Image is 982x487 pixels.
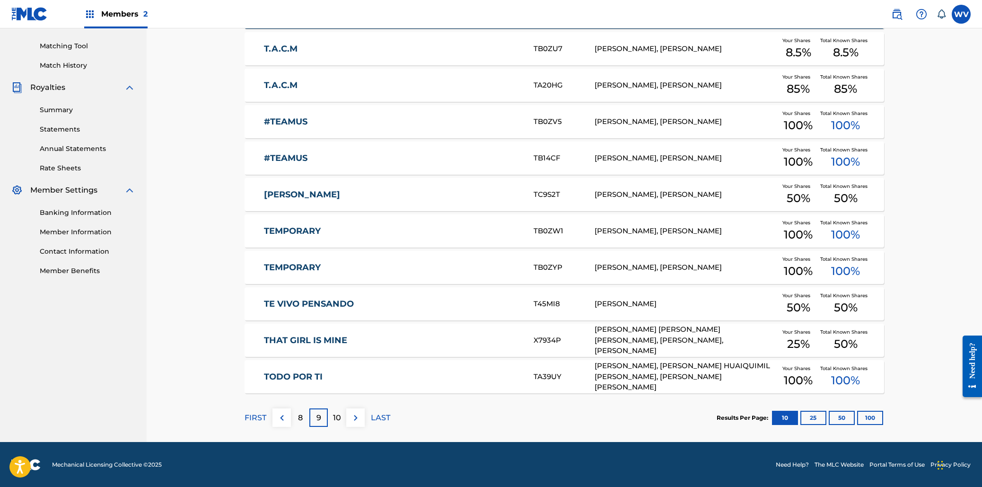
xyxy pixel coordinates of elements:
[40,41,135,51] a: Matching Tool
[534,335,594,346] div: X7934P
[534,262,594,273] div: TB0ZYP
[40,144,135,154] a: Annual Statements
[787,299,810,316] span: 50 %
[40,61,135,71] a: Match History
[124,82,135,93] img: expand
[820,110,871,117] span: Total Known Shares
[534,226,594,237] div: TB0ZW1
[264,299,521,310] a: TE VIVO PENSANDO
[820,256,871,263] span: Total Known Shares
[938,451,943,479] div: Drag
[534,44,594,54] div: TB0ZU7
[264,44,521,54] a: T.A.C.M
[782,292,814,299] span: Your Shares
[956,328,982,405] iframe: Resource Center
[245,412,266,424] p: FIRST
[30,185,97,196] span: Member Settings
[316,412,321,424] p: 9
[776,460,809,469] a: Need Help?
[833,44,859,61] span: 8.5 %
[857,411,883,425] button: 100
[40,124,135,134] a: Statements
[782,146,814,153] span: Your Shares
[831,263,860,280] span: 100 %
[784,226,813,243] span: 100 %
[786,44,811,61] span: 8.5 %
[834,336,858,353] span: 50 %
[40,266,135,276] a: Member Benefits
[595,189,777,200] div: [PERSON_NAME], [PERSON_NAME]
[916,9,927,20] img: help
[831,372,860,389] span: 100 %
[820,146,871,153] span: Total Known Shares
[40,227,135,237] a: Member Information
[534,116,594,127] div: TB0ZV5
[784,263,813,280] span: 100 %
[595,262,777,273] div: [PERSON_NAME], [PERSON_NAME]
[40,247,135,257] a: Contact Information
[264,189,521,200] a: [PERSON_NAME]
[595,226,777,237] div: [PERSON_NAME], [PERSON_NAME]
[800,411,826,425] button: 25
[912,5,931,24] div: Help
[787,80,810,97] span: 85 %
[264,80,521,91] a: T.A.C.M
[124,185,135,196] img: expand
[143,9,148,18] span: 2
[782,256,814,263] span: Your Shares
[820,37,871,44] span: Total Known Shares
[820,328,871,336] span: Total Known Shares
[787,336,810,353] span: 25 %
[11,7,48,21] img: MLC Logo
[831,226,860,243] span: 100 %
[371,412,390,424] p: LAST
[784,117,813,134] span: 100 %
[264,226,521,237] a: TEMPORARY
[264,262,521,273] a: TEMPORARY
[782,37,814,44] span: Your Shares
[829,411,855,425] button: 50
[595,116,777,127] div: [PERSON_NAME], [PERSON_NAME]
[820,365,871,372] span: Total Known Shares
[84,9,96,20] img: Top Rightsholders
[350,412,361,424] img: right
[820,292,871,299] span: Total Known Shares
[595,324,777,356] div: [PERSON_NAME] [PERSON_NAME] [PERSON_NAME], [PERSON_NAME], [PERSON_NAME]
[834,190,858,207] span: 50 %
[534,189,594,200] div: TC9S2T
[782,183,814,190] span: Your Shares
[930,460,971,469] a: Privacy Policy
[595,153,777,164] div: [PERSON_NAME], [PERSON_NAME]
[772,411,798,425] button: 10
[11,82,23,93] img: Royalties
[595,44,777,54] div: [PERSON_NAME], [PERSON_NAME]
[887,5,906,24] a: Public Search
[831,153,860,170] span: 100 %
[264,372,521,382] a: TODO POR TI
[869,460,925,469] a: Portal Terms of Use
[831,117,860,134] span: 100 %
[952,5,971,24] div: User Menu
[534,372,594,382] div: TA39UY
[784,372,813,389] span: 100 %
[595,80,777,91] div: [PERSON_NAME], [PERSON_NAME]
[782,110,814,117] span: Your Shares
[782,328,814,336] span: Your Shares
[11,185,23,196] img: Member Settings
[595,361,777,393] div: [PERSON_NAME], [PERSON_NAME] HUAIQUIMIL [PERSON_NAME], [PERSON_NAME] [PERSON_NAME]
[935,442,982,487] iframe: Chat Widget
[534,299,594,310] div: T45MI8
[333,412,341,424] p: 10
[298,412,303,424] p: 8
[276,412,288,424] img: left
[782,73,814,80] span: Your Shares
[40,163,135,173] a: Rate Sheets
[534,153,594,164] div: TB14CF
[820,183,871,190] span: Total Known Shares
[787,190,810,207] span: 50 %
[937,9,946,19] div: Notifications
[891,9,903,20] img: search
[264,116,521,127] a: #TEAMUS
